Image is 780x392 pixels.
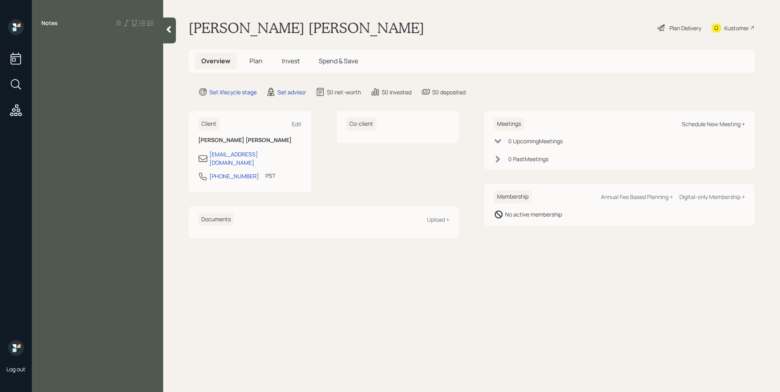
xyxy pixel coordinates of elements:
[679,193,745,201] div: Digital-only Membership +
[198,117,220,131] h6: Client
[209,150,302,167] div: [EMAIL_ADDRESS][DOMAIN_NAME]
[209,172,259,180] div: [PHONE_NUMBER]
[327,88,361,96] div: $0 net-worth
[41,19,58,27] label: Notes
[346,117,376,131] h6: Co-client
[277,88,306,96] div: Set advisor
[265,172,275,180] div: PST
[494,190,532,203] h6: Membership
[508,155,548,163] div: 0 Past Meeting s
[427,216,449,223] div: Upload +
[319,57,358,65] span: Spend & Save
[201,57,230,65] span: Overview
[432,88,466,96] div: $0 deposited
[505,210,562,218] div: No active membership
[8,340,24,356] img: retirable_logo.png
[189,19,424,37] h1: [PERSON_NAME] [PERSON_NAME]
[494,117,524,131] h6: Meetings
[198,137,302,144] h6: [PERSON_NAME] [PERSON_NAME]
[209,88,257,96] div: Set lifecycle stage
[198,213,234,226] h6: Documents
[292,120,302,128] div: Edit
[669,24,701,32] div: Plan Delivery
[250,57,263,65] span: Plan
[382,88,411,96] div: $0 invested
[682,120,745,128] div: Schedule New Meeting +
[601,193,673,201] div: Annual Fee Based Planning +
[6,365,25,373] div: Log out
[508,137,563,145] div: 0 Upcoming Meeting s
[724,24,749,32] div: Kustomer
[282,57,300,65] span: Invest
